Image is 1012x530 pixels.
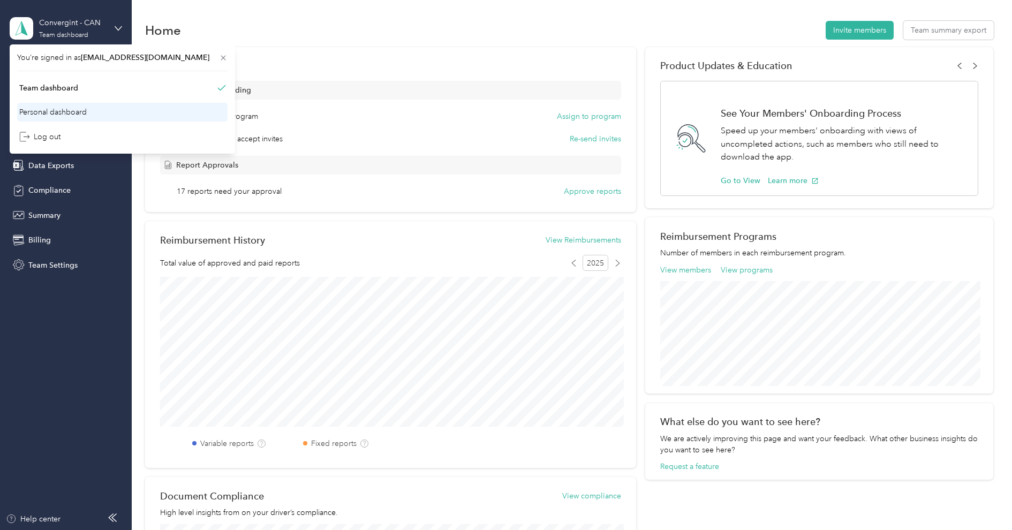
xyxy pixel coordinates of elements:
[660,433,978,456] div: We are actively improving this page and want your feedback. What other business insights do you w...
[81,53,209,62] span: [EMAIL_ADDRESS][DOMAIN_NAME]
[160,258,300,269] span: Total value of approved and paid reports
[546,234,621,246] button: View Reimbursements
[176,160,238,171] span: Report Approvals
[145,25,181,36] h1: Home
[721,175,760,186] button: Go to View
[39,17,106,28] div: Convergint - CAN
[660,461,719,472] button: Request a feature
[160,60,621,71] div: My Tasks
[28,160,74,171] span: Data Exports
[311,438,357,449] label: Fixed reports
[200,438,254,449] label: Variable reports
[721,124,966,164] p: Speed up your members' onboarding with views of uncompleted actions, such as members who still ne...
[660,231,978,242] h2: Reimbursement Programs
[19,82,78,94] div: Team dashboard
[17,52,228,63] span: You’re signed in as
[160,234,265,246] h2: Reimbursement History
[39,32,88,39] div: Team dashboard
[952,470,1012,530] iframe: Everlance-gr Chat Button Frame
[570,133,621,145] button: Re-send invites
[768,175,819,186] button: Learn more
[562,490,621,502] button: View compliance
[721,108,966,119] h1: See Your Members' Onboarding Process
[19,107,87,118] div: Personal dashboard
[160,507,621,518] p: High level insights from on your driver’s compliance.
[564,186,621,197] button: Approve reports
[660,60,792,71] span: Product Updates & Education
[28,234,51,246] span: Billing
[660,264,711,276] button: View members
[721,264,773,276] button: View programs
[660,416,978,427] div: What else do you want to see here?
[19,131,61,142] div: Log out
[903,21,994,40] button: Team summary export
[177,186,282,197] span: 17 reports need your approval
[28,260,78,271] span: Team Settings
[6,513,61,525] button: Help center
[583,255,608,271] span: 2025
[28,185,71,196] span: Compliance
[826,21,894,40] button: Invite members
[160,490,264,502] h2: Document Compliance
[557,111,621,122] button: Assign to program
[660,247,978,259] p: Number of members in each reimbursement program.
[28,210,61,221] span: Summary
